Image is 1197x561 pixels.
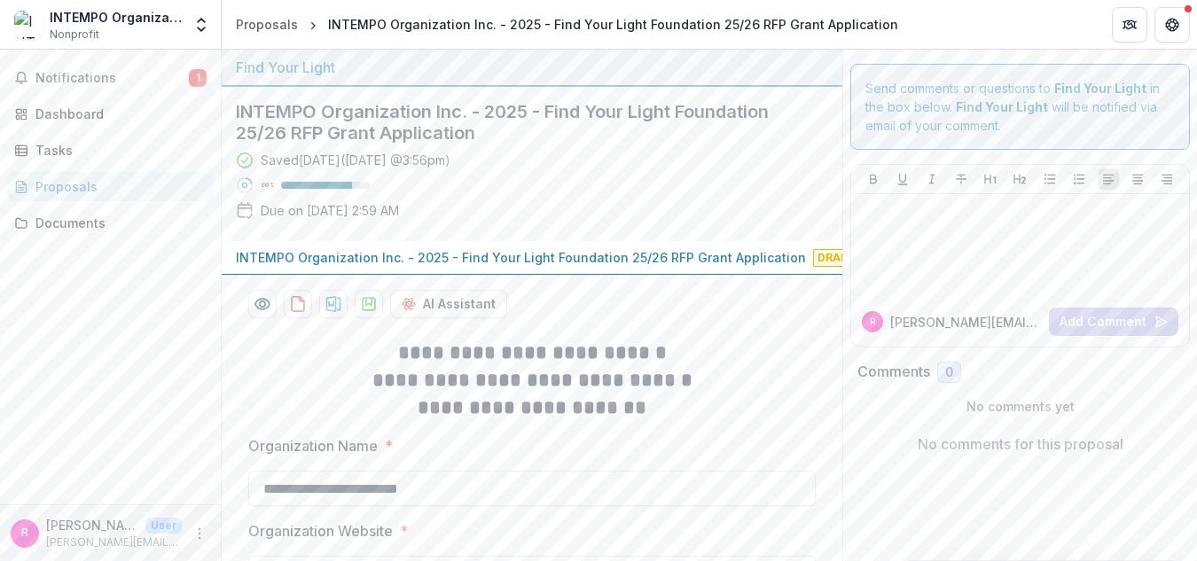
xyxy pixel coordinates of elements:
[951,168,972,190] button: Strike
[1039,168,1060,190] button: Bullet List
[14,11,43,39] img: INTEMPO Organization Inc.
[35,71,189,86] span: Notifications
[850,64,1190,150] div: Send comments or questions to in the box below. will be notified via email of your comment.
[236,248,806,267] p: INTEMPO Organization Inc. - 2025 - Find Your Light Foundation 25/26 RFP Grant Application
[863,168,884,190] button: Bold
[46,534,182,550] p: [PERSON_NAME][EMAIL_ADDRESS][DOMAIN_NAME]
[236,101,800,144] h2: INTEMPO Organization Inc. - 2025 - Find Your Light Foundation 25/26 RFP Grant Application
[892,168,913,190] button: Underline
[1112,7,1147,43] button: Partners
[813,249,859,267] span: Draft
[261,179,274,191] p: 80 %
[956,99,1048,114] strong: Find Your Light
[236,15,298,34] div: Proposals
[390,290,507,318] button: AI Assistant
[857,397,1183,416] p: No comments yet
[355,290,383,318] button: download-proposal
[1049,308,1178,336] button: Add Comment
[50,27,99,43] span: Nonprofit
[7,64,214,92] button: Notifications1
[261,201,399,220] p: Due on [DATE] 2:59 AM
[248,290,277,318] button: Preview b62c40f0-8158-4397-bd5a-3ade19dba6d2-0.pdf
[870,317,875,326] div: robbin@intempo.org
[50,8,182,27] div: INTEMPO Organization Inc.
[248,520,393,542] p: Organization Website
[35,177,199,196] div: Proposals
[189,69,207,87] span: 1
[229,12,905,37] nav: breadcrumb
[46,516,138,534] p: [PERSON_NAME][EMAIL_ADDRESS][DOMAIN_NAME]
[1127,168,1148,190] button: Align Center
[1154,7,1190,43] button: Get Help
[7,99,214,129] a: Dashboard
[319,290,348,318] button: download-proposal
[857,363,930,380] h2: Comments
[248,435,378,456] p: Organization Name
[35,214,199,232] div: Documents
[7,208,214,238] a: Documents
[35,105,199,123] div: Dashboard
[1098,168,1119,190] button: Align Left
[236,57,828,78] div: Find Your Light
[21,527,28,539] div: robbin@intempo.org
[918,433,1123,455] p: No comments for this proposal
[189,7,214,43] button: Open entity switcher
[284,290,312,318] button: download-proposal
[261,151,450,169] div: Saved [DATE] ( [DATE] @ 3:56pm )
[1156,168,1177,190] button: Align Right
[1009,168,1030,190] button: Heading 2
[1054,81,1146,96] strong: Find Your Light
[229,12,305,37] a: Proposals
[890,313,1042,331] p: [PERSON_NAME][EMAIL_ADDRESS][DOMAIN_NAME]
[1068,168,1090,190] button: Ordered List
[145,518,182,534] p: User
[35,141,199,160] div: Tasks
[7,136,214,165] a: Tasks
[921,168,943,190] button: Italicize
[945,365,953,380] span: 0
[189,523,210,544] button: More
[7,172,214,201] a: Proposals
[980,168,1001,190] button: Heading 1
[328,15,898,34] div: INTEMPO Organization Inc. - 2025 - Find Your Light Foundation 25/26 RFP Grant Application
